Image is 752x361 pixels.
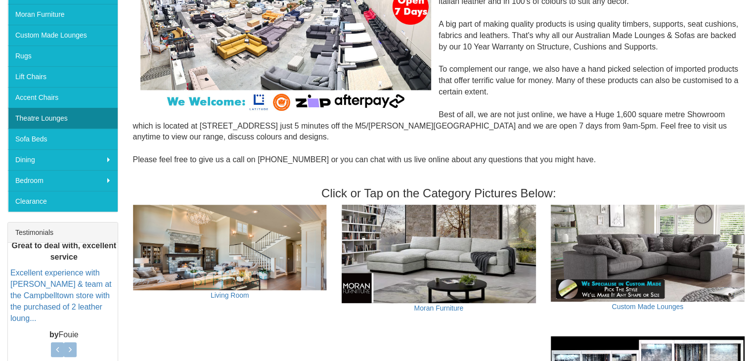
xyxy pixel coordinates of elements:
h3: Click or Tap on the Category Pictures Below: [133,187,745,200]
a: Theatre Lounges [8,108,118,129]
a: Accent Chairs [8,87,118,108]
a: Excellent experience with [PERSON_NAME] & team at the Campbelltown store with the purchased of 2 ... [10,269,112,322]
img: Moran Furniture [342,205,536,303]
a: Lift Chairs [8,66,118,87]
a: Dining [8,149,118,170]
a: Rugs [8,45,118,66]
div: Testimonials [8,223,118,243]
img: Custom Made Lounges [551,205,745,302]
b: by [49,330,59,338]
img: Living Room [133,205,327,290]
a: Living Room [211,291,249,299]
a: Custom Made Lounges [8,25,118,45]
a: Moran Furniture [8,4,118,25]
a: Custom Made Lounges [612,303,683,311]
a: Clearance [8,191,118,212]
b: Great to deal with, excellent service [11,241,116,261]
a: Sofa Beds [8,129,118,149]
a: Moran Furniture [414,304,463,312]
a: Bedroom [8,170,118,191]
p: Fouie [10,329,118,340]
